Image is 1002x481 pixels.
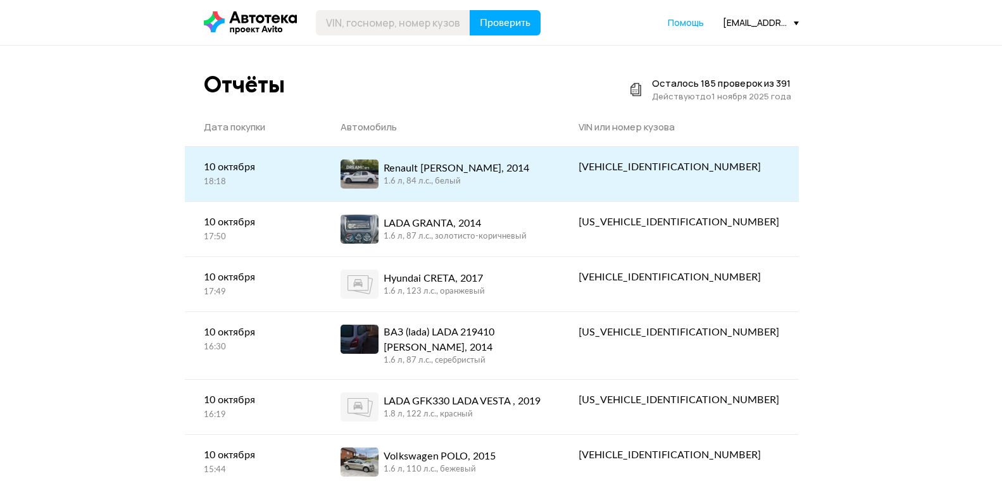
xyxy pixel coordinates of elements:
[579,159,779,175] div: [VEHICLE_IDENTIFICATION_NUMBER]
[204,342,303,353] div: 16:30
[185,257,322,311] a: 10 октября17:49
[579,325,779,340] div: [US_VEHICLE_IDENTIFICATION_NUMBER]
[204,215,303,230] div: 10 октября
[384,355,541,366] div: 1.6 л, 87 л.c., серебристый
[384,286,485,297] div: 1.6 л, 123 л.c., оранжевый
[204,177,303,188] div: 18:18
[185,202,322,256] a: 10 октября17:50
[384,464,496,475] div: 1.6 л, 110 л.c., бежевый
[384,231,527,242] div: 1.6 л, 87 л.c., золотисто-коричневый
[204,159,303,175] div: 10 октября
[204,409,303,421] div: 16:19
[560,435,798,475] a: [VEHICLE_IDENTIFICATION_NUMBER]
[204,392,303,408] div: 10 октября
[204,447,303,463] div: 10 октября
[579,121,779,134] div: VIN или номер кузова
[560,147,798,187] a: [VEHICLE_IDENTIFICATION_NUMBER]
[185,147,322,201] a: 10 октября18:18
[384,161,529,176] div: Renault [PERSON_NAME], 2014
[316,10,470,35] input: VIN, госномер, номер кузова
[185,312,322,366] a: 10 октября16:30
[668,16,704,28] span: Помощь
[204,71,285,98] div: Отчёты
[560,257,798,297] a: [VEHICLE_IDENTIFICATION_NUMBER]
[470,10,541,35] button: Проверить
[204,232,303,243] div: 17:50
[322,257,560,311] a: Hyundai CRETA, 20171.6 л, 123 л.c., оранжевый
[579,270,779,285] div: [VEHICLE_IDENTIFICATION_NUMBER]
[204,287,303,298] div: 17:49
[322,147,560,201] a: Renault [PERSON_NAME], 20141.6 л, 84 л.c., белый
[652,77,791,90] div: Осталось 185 проверок из 391
[185,380,322,434] a: 10 октября16:19
[668,16,704,29] a: Помощь
[384,409,541,420] div: 1.8 л, 122 л.c., красный
[560,202,798,242] a: [US_VEHICLE_IDENTIFICATION_NUMBER]
[652,90,791,103] div: Действуют до 1 ноября 2025 года
[560,380,798,420] a: [US_VEHICLE_IDENTIFICATION_NUMBER]
[579,447,779,463] div: [VEHICLE_IDENTIFICATION_NUMBER]
[322,380,560,434] a: LADA GFK330 LADA VESTA , 20191.8 л, 122 л.c., красный
[480,18,530,28] span: Проверить
[384,325,541,355] div: ВАЗ (lada) LADA 219410 [PERSON_NAME], 2014
[341,121,541,134] div: Автомобиль
[322,312,560,379] a: ВАЗ (lada) LADA 219410 [PERSON_NAME], 20141.6 л, 87 л.c., серебристый
[384,176,529,187] div: 1.6 л, 84 л.c., белый
[579,215,779,230] div: [US_VEHICLE_IDENTIFICATION_NUMBER]
[204,270,303,285] div: 10 октября
[322,202,560,256] a: LADA GRANTA, 20141.6 л, 87 л.c., золотисто-коричневый
[204,325,303,340] div: 10 октября
[384,449,496,464] div: Volkswagen POLO, 2015
[204,465,303,476] div: 15:44
[384,394,541,409] div: LADA GFK330 LADA VESTA , 2019
[560,312,798,353] a: [US_VEHICLE_IDENTIFICATION_NUMBER]
[384,271,485,286] div: Hyundai CRETA, 2017
[384,216,527,231] div: LADA GRANTA, 2014
[204,121,303,134] div: Дата покупки
[579,392,779,408] div: [US_VEHICLE_IDENTIFICATION_NUMBER]
[723,16,799,28] div: [EMAIL_ADDRESS][DOMAIN_NAME]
